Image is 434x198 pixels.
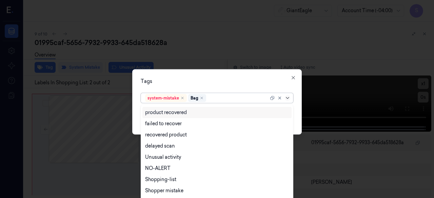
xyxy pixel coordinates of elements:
[191,95,198,101] div: Bag
[145,187,183,194] div: Shopper mistake
[145,142,175,150] div: delayed scan
[180,96,184,100] div: Remove ,system-mistake
[147,95,179,101] div: system-mistake
[145,131,187,138] div: recovered product
[145,109,187,116] div: product recovered
[145,120,182,127] div: failed to recover
[141,78,293,85] div: Tags
[145,154,181,161] div: Unusual activity
[145,165,171,172] div: NO-ALERT
[145,176,176,183] div: Shopping-list
[200,96,204,100] div: Remove ,Bag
